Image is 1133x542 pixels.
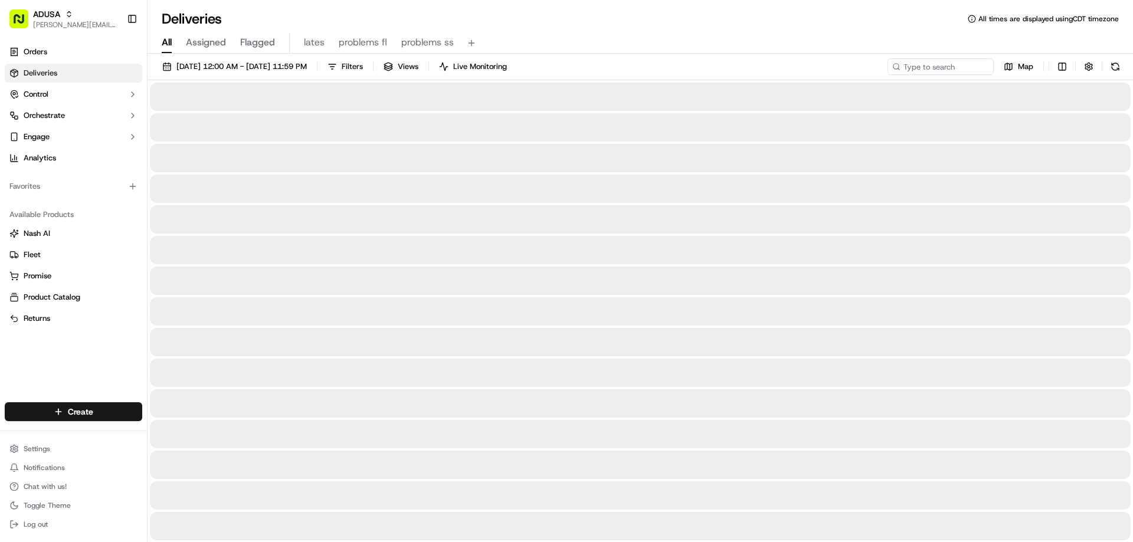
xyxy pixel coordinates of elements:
span: Returns [24,313,50,324]
button: Orchestrate [5,106,142,125]
span: Analytics [24,153,56,163]
a: Product Catalog [9,292,137,303]
button: Returns [5,309,142,328]
span: All times are displayed using CDT timezone [978,14,1119,24]
button: Log out [5,516,142,533]
button: Create [5,402,142,421]
button: Settings [5,441,142,457]
span: Chat with us! [24,482,67,491]
span: lates [304,35,325,50]
span: Fleet [24,249,41,260]
h1: Deliveries [162,9,222,28]
span: Log out [24,520,48,529]
input: Type to search [888,58,994,75]
a: Fleet [9,249,137,260]
div: Favorites [5,177,142,196]
span: [DATE] 12:00 AM - [DATE] 11:59 PM [176,61,307,72]
span: Orchestrate [24,110,65,121]
button: Notifications [5,459,142,476]
button: Map [998,58,1039,75]
button: ADUSA [33,8,60,20]
button: ADUSA[PERSON_NAME][EMAIL_ADDRESS][PERSON_NAME][DOMAIN_NAME] [5,5,122,33]
div: Available Products [5,205,142,224]
a: Orders [5,42,142,61]
span: Filters [342,61,363,72]
button: Product Catalog [5,288,142,307]
span: All [162,35,172,50]
span: Views [398,61,418,72]
a: Deliveries [5,64,142,83]
button: Engage [5,127,142,146]
a: Returns [9,313,137,324]
span: Nash AI [24,228,50,239]
button: Views [378,58,424,75]
button: Filters [322,58,368,75]
button: Control [5,85,142,104]
span: Promise [24,271,51,281]
button: Promise [5,267,142,285]
a: Promise [9,271,137,281]
span: Assigned [186,35,226,50]
span: problems ss [401,35,454,50]
button: Chat with us! [5,478,142,495]
button: [PERSON_NAME][EMAIL_ADDRESS][PERSON_NAME][DOMAIN_NAME] [33,20,117,29]
span: Flagged [240,35,275,50]
span: Orders [24,47,47,57]
a: Analytics [5,149,142,167]
button: Refresh [1107,58,1124,75]
span: Toggle Theme [24,501,71,510]
button: Fleet [5,245,142,264]
button: [DATE] 12:00 AM - [DATE] 11:59 PM [157,58,312,75]
span: Map [1018,61,1033,72]
span: Live Monitoring [453,61,507,72]
span: Control [24,89,48,100]
span: Engage [24,132,50,142]
button: Toggle Theme [5,497,142,514]
span: Product Catalog [24,292,80,303]
button: Live Monitoring [434,58,512,75]
button: Nash AI [5,224,142,243]
span: Create [68,406,93,418]
span: Deliveries [24,68,57,78]
span: problems fl [339,35,387,50]
span: Settings [24,444,50,454]
span: Notifications [24,463,65,472]
a: Nash AI [9,228,137,239]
